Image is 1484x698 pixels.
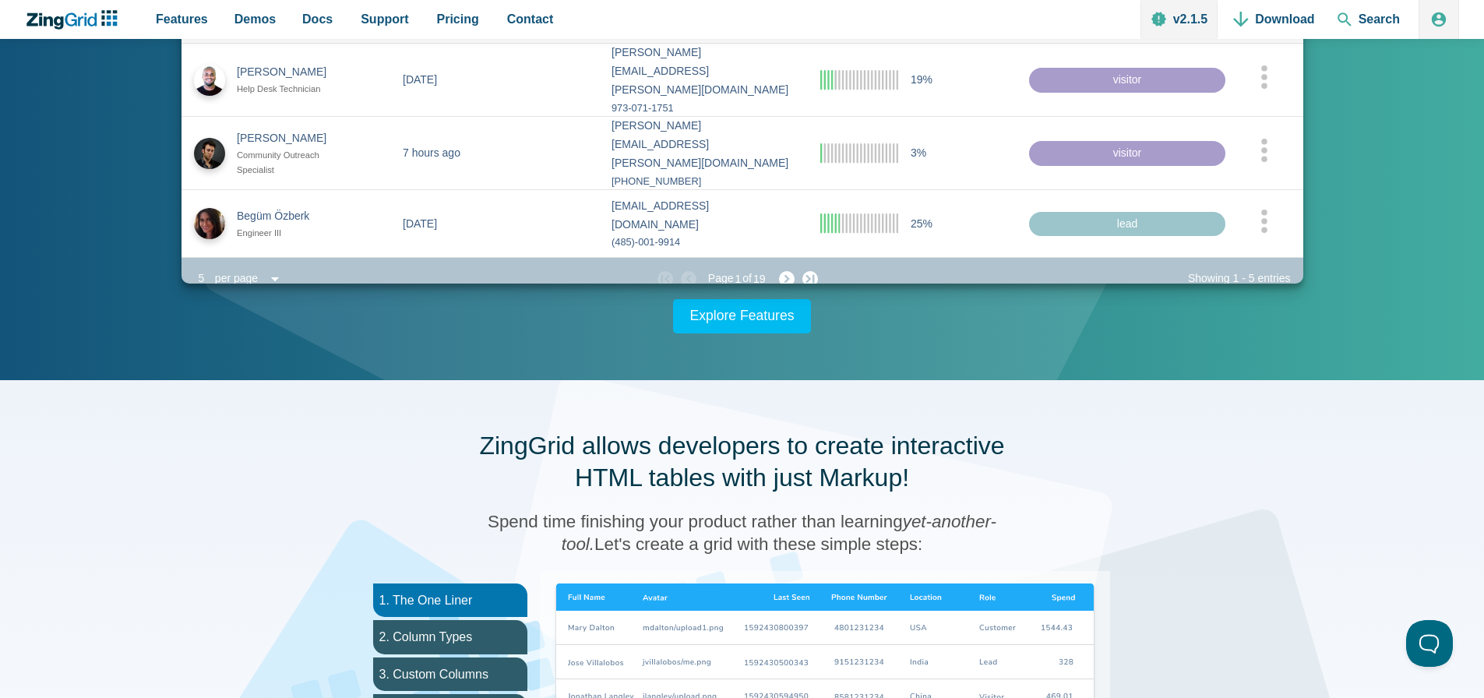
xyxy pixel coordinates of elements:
zg-button: prevpage [681,271,704,287]
div: [PERSON_NAME][EMAIL_ADDRESS][PERSON_NAME][DOMAIN_NAME] [612,44,795,99]
div: Begüm Özberk [237,207,340,226]
a: Explore Features [673,299,812,333]
div: visitor [1029,141,1225,166]
li: 2. Column Types [373,620,527,654]
div: 7 hours ago [403,144,460,163]
span: Page [708,270,734,288]
span: Support [361,9,408,30]
li: 3. Custom Columns [373,657,527,691]
div: [PERSON_NAME] [237,129,340,148]
div: per page [210,268,264,290]
h3: Spend time finishing your product rather than learning Let's create a grid with these simple steps: [470,510,1015,555]
zg-button: nextpage [771,271,795,287]
span: Pricing [437,9,479,30]
a: ZingChart Logo. Click to return to the homepage [25,10,125,30]
span: Contact [507,9,554,30]
span: of [742,270,752,288]
span: Demos [234,9,276,30]
zg-text: 1 [1230,272,1243,284]
span: 3% [911,144,926,163]
span: 19% [911,71,932,90]
zg-text: 1 [735,275,742,284]
zg-text: 5 [1246,272,1258,284]
div: [PHONE_NUMBER] [612,172,795,189]
div: [EMAIL_ADDRESS][DOMAIN_NAME] [612,197,795,234]
zg-text: 19 [753,275,766,284]
div: 5 [194,268,210,290]
h2: ZingGrid allows developers to create interactive HTML tables with just Markup! [470,430,1015,495]
div: lead [1029,211,1225,236]
div: [DATE] [403,71,437,90]
zg-button: lastpage [802,271,818,287]
zg-button: firstpage [657,271,673,287]
div: 973-071-1751 [612,99,795,116]
div: Help Desk Technician [237,82,340,97]
iframe: Help Scout Beacon - Open [1406,620,1453,667]
div: [PERSON_NAME][EMAIL_ADDRESS][PERSON_NAME][DOMAIN_NAME] [612,117,795,172]
div: [DATE] [403,214,437,233]
div: (485)-001-9914 [612,234,795,251]
div: Engineer III [237,226,340,241]
div: visitor [1029,68,1225,93]
div: Community Outreach Specialist [237,147,340,177]
li: 1. The One Liner [373,583,527,617]
span: Docs [302,9,333,30]
div: Showing - entries [1188,270,1291,288]
span: Features [156,9,208,30]
span: 25% [911,214,932,233]
div: [PERSON_NAME] [237,63,340,82]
